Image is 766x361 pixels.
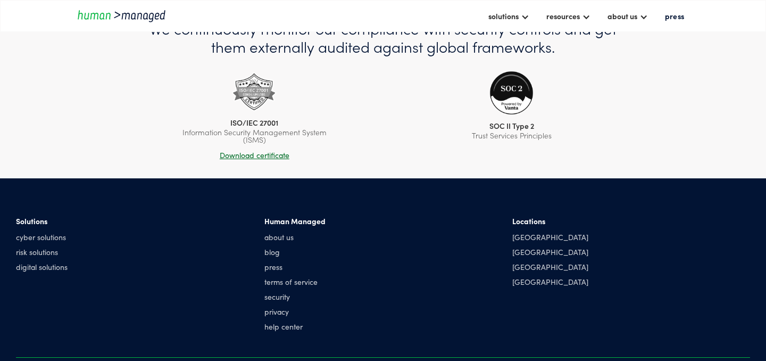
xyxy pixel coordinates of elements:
[130,20,636,55] h1: We continuously monitor our compliance with security controls and get them externally audited aga...
[512,247,588,257] div: [GEOGRAPHIC_DATA]
[264,261,326,272] a: press
[435,120,588,132] div: SOC II Type 2
[178,117,331,128] div: ISO/IEC 27001
[264,321,326,332] a: help center
[178,128,331,143] div: Information Security Management System (ISMS)
[546,10,580,22] div: resources
[16,261,68,272] a: digital solutions
[264,276,326,287] a: terms of service
[264,232,326,242] a: about us
[16,232,68,242] a: cyber solutions
[435,132,588,139] div: Trust Services Principles
[488,10,519,22] div: solutions
[264,247,326,257] a: blog
[483,7,535,25] div: solutions
[264,306,326,317] a: privacy
[512,216,588,226] div: Locations
[16,216,68,226] div: Solutions
[16,247,68,257] a: risk solutions
[264,291,326,302] a: security
[512,232,588,242] div: [GEOGRAPHIC_DATA]
[602,7,653,25] div: about us
[541,7,596,25] div: resources
[607,10,637,22] div: about us
[77,9,172,23] a: home
[512,276,588,287] div: [GEOGRAPHIC_DATA]
[660,7,689,25] a: press
[512,261,588,272] div: [GEOGRAPHIC_DATA]
[178,143,331,160] a: Download certificate
[264,216,326,226] div: Human Managed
